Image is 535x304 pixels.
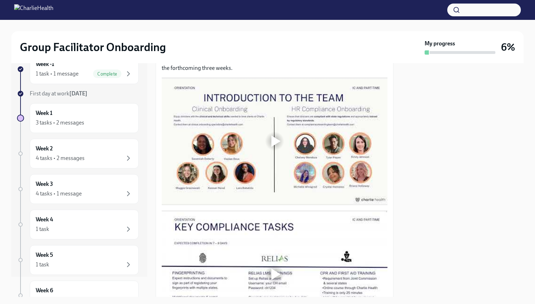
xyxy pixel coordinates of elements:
[36,180,53,188] h6: Week 3
[425,40,455,48] strong: My progress
[17,139,139,168] a: Week 24 tasks • 2 messages
[36,145,53,153] h6: Week 2
[17,103,139,133] a: Week 13 tasks • 2 messages
[36,251,53,259] h6: Week 5
[36,70,79,78] div: 1 task • 1 message
[501,41,515,54] h3: 6%
[30,90,87,97] span: First day at work
[36,190,82,198] div: 4 tasks • 1 message
[93,71,121,77] span: Complete
[14,4,53,16] img: CharlieHealth
[36,225,49,233] div: 1 task
[20,40,166,54] h2: Group Facilitator Onboarding
[36,287,53,294] h6: Week 6
[36,119,84,127] div: 3 tasks • 2 messages
[17,245,139,275] a: Week 51 task
[17,90,139,98] a: First day at work[DATE]
[36,261,49,269] div: 1 task
[36,154,85,162] div: 4 tasks • 2 messages
[69,90,87,97] strong: [DATE]
[36,60,54,68] h6: Week -1
[17,54,139,84] a: Week -11 task • 1 messageComplete
[36,216,53,223] h6: Week 4
[17,210,139,239] a: Week 41 task
[17,174,139,204] a: Week 34 tasks • 1 message
[36,296,49,304] div: 1 task
[36,109,52,117] h6: Week 1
